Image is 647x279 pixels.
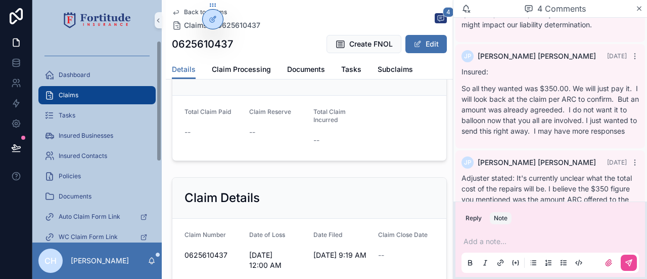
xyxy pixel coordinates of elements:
a: Insured Contacts [38,147,156,165]
button: Reply [461,212,486,224]
span: [PERSON_NAME] [PERSON_NAME] [478,157,596,168]
span: [DATE] 9:19 AM [313,250,370,260]
button: Edit [405,35,447,53]
span: Claim Processing [212,64,271,74]
p: [PERSON_NAME] [71,256,129,266]
span: 4 Comments [537,3,586,15]
h2: Claim Details [184,190,260,206]
span: Date Filed [313,231,342,238]
span: Claims [59,91,78,99]
a: Auto Claim Form Link [38,208,156,226]
a: 0625610437 [217,20,260,30]
span: [PERSON_NAME] [PERSON_NAME] [478,51,596,61]
span: Auto Claim Form Link [59,213,120,221]
span: Claims [184,20,207,30]
p: Adjuster stated: It's currently unclear what the total cost of the repairs will be. I believe the... [461,173,639,215]
a: Subclaims [378,60,413,81]
a: Documents [287,60,325,81]
span: Insured Contacts [59,152,107,160]
span: Claim Close Date [378,231,428,238]
a: Documents [38,187,156,206]
span: -- [249,127,255,137]
span: Claim Reserve [249,108,291,115]
a: Back to Claims [172,8,227,16]
span: Tasks [59,111,75,119]
span: Insured Businesses [59,132,113,140]
span: 0625610437 [184,250,241,260]
span: CH [44,255,57,267]
span: JP [464,52,472,60]
span: Documents [287,64,325,74]
span: Documents [59,192,91,201]
h1: 0625610437 [172,37,233,51]
button: 4 [435,13,447,25]
img: App logo [64,12,131,28]
div: scrollable content [32,41,162,243]
span: Subclaims [378,64,413,74]
button: Note [490,212,512,224]
span: Details [172,64,196,74]
span: WC Claim Form Link [59,233,118,241]
span: Claim Number [184,231,226,238]
a: Claims [38,86,156,104]
span: Tasks [341,64,361,74]
a: Tasks [38,106,156,125]
p: Insured: [461,66,639,77]
span: Policies [59,172,81,180]
a: Tasks [341,60,361,81]
span: -- [313,135,319,145]
a: Details [172,60,196,79]
a: WC Claim Form Link [38,228,156,246]
a: Claims [172,20,207,30]
a: Dashboard [38,66,156,84]
p: So all they wanted was $350.00. We will just pay it. I will look back at the claim per ARC to con... [461,83,639,136]
span: [DATE] 12:00 AM [249,250,306,270]
span: Dashboard [59,71,90,79]
span: [DATE] [607,158,627,166]
a: Claim Processing [212,60,271,81]
a: Policies [38,167,156,185]
span: Back to Claims [184,8,227,16]
span: -- [378,250,384,260]
span: Total Claim Incurred [313,108,346,124]
span: 4 [443,7,454,17]
div: Note [494,214,507,222]
a: Insured Businesses [38,127,156,145]
span: Create FNOL [349,39,393,49]
span: Total Claim Paid [184,108,231,115]
span: [DATE] [607,52,627,60]
span: Date of Loss [249,231,285,238]
span: JP [464,158,472,167]
button: Create FNOL [327,35,401,53]
span: -- [184,127,191,137]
